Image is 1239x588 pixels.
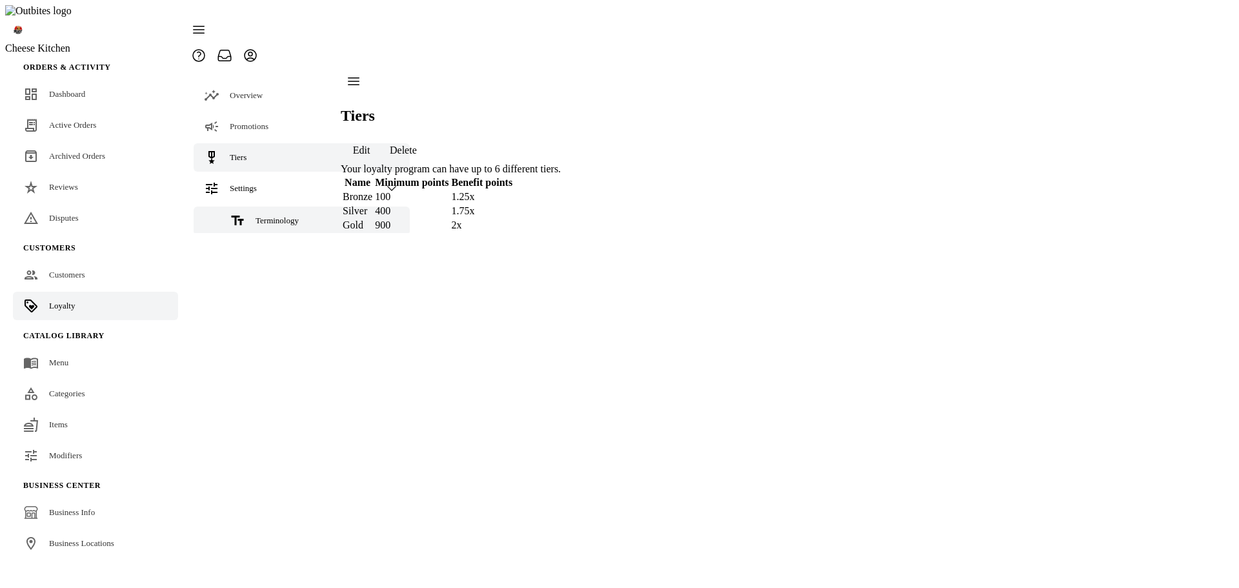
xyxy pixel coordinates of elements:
span: Orders & Activity [23,63,111,72]
a: Terminology [194,207,410,235]
span: Active Orders [49,120,96,130]
a: Dashboard [13,80,178,108]
span: Promotions [230,121,268,131]
a: Overview [194,81,410,110]
th: Benefit points [450,176,513,189]
span: Catalog Library [23,331,105,340]
img: Outbites logo [5,5,72,17]
span: Tiers [230,152,247,162]
span: Menu [49,358,68,367]
span: Terminology [256,216,299,225]
span: Items [49,420,68,429]
td: 2x [450,219,513,232]
span: Categories [49,389,85,398]
div: Your loyalty program can have up to 6 different tiers. [341,163,561,175]
span: Reviews [49,182,78,192]
a: Modifiers [13,441,178,470]
span: Disputes [49,213,79,223]
a: Categories [13,380,178,408]
td: 1.25x [450,190,513,203]
span: Settings [230,183,257,193]
a: Archived Orders [13,142,178,170]
span: Archived Orders [49,151,105,161]
a: Menu [13,349,178,377]
a: Loyalty [13,292,178,320]
span: Business Info [49,507,95,517]
a: Disputes [13,204,178,232]
span: Modifiers [49,451,82,460]
span: Loyalty [49,301,75,310]
a: Business Locations [13,529,178,558]
a: Promotions [194,112,410,141]
a: Reviews [13,173,178,201]
a: Business Info [13,498,178,527]
td: 1.75x [450,205,513,218]
a: Customers [13,261,178,289]
div: Cheese Kitchen [5,43,186,54]
span: Business Locations [49,538,114,548]
span: Overview [230,90,263,100]
span: Customers [49,270,85,279]
span: Business Center [23,481,101,490]
a: Active Orders [13,111,178,139]
h2: Tiers [341,107,561,125]
a: Tiers [194,143,410,172]
span: Dashboard [49,89,85,99]
span: Customers [23,243,76,252]
a: Items [13,411,178,439]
